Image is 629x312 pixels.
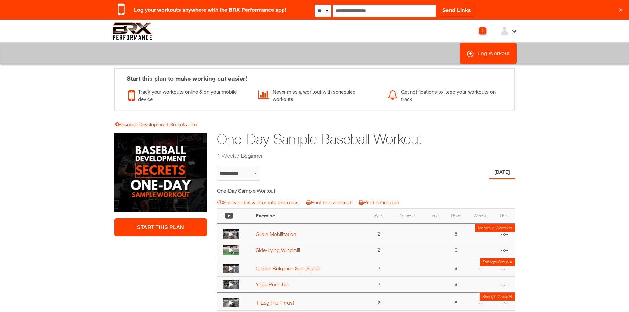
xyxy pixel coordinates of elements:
div: Track your workouts online & on your mobile device [128,86,248,103]
td: Mobility & Warm Up [475,224,515,232]
div: Start this plan to make working out easier! [120,69,509,83]
th: Time [424,209,445,224]
img: 6f7da32581c89ca25d665dc3aae533e4f14fe3ef_original.svg [113,22,152,40]
img: One-Day Sample Baseball Workout [114,133,207,212]
td: 8 [445,292,467,311]
div: Get notifications to keep your workouts on track [388,86,507,103]
img: ex-default-user.svg [500,26,510,36]
td: --:-- [494,292,515,311]
td: --:-- [494,224,515,242]
td: 8 [445,258,467,276]
th: Weight [467,209,494,224]
td: 2 [368,258,389,276]
div: 2 [479,27,486,34]
a: Show notes & alternate exercises [217,199,299,205]
td: -- [467,292,494,311]
a: Baseball Development Secrets Lite [114,121,197,127]
th: Reps [445,209,467,224]
a: Side-Lying Windmill [256,247,300,253]
td: 6 [445,242,467,258]
a: Goblet Bulgarian Split Squat [256,265,320,271]
th: Distance [389,209,424,224]
a: Groin Mobilization [256,231,296,237]
div: Never miss a workout with scheduled workouts [258,86,378,103]
td: 8 [445,224,467,242]
th: Exercise [252,209,368,224]
a: Start This Plan [114,218,207,236]
a: Log Workout [460,43,517,64]
a: Yoga Push Up [256,281,288,287]
td: 8 [445,276,467,292]
img: thumbnail.png [223,264,239,273]
li: Day 1 [489,166,515,179]
td: --:-- [494,242,515,258]
img: thumbnail.png [223,280,239,289]
img: thumbnail.png [223,229,239,239]
td: --:-- [494,258,515,276]
h5: One-Day Sample Workout [217,187,335,194]
a: Send Links [439,3,474,16]
a: 1-Leg Hip Thrust [256,300,294,306]
a: Print entire plan [359,199,399,205]
td: --:-- [494,276,515,292]
td: Strength Group B [480,293,515,301]
td: Strength Group A [480,258,515,266]
a: X [619,7,622,13]
a: Print this workout [306,199,351,205]
img: thumbnail.png [223,298,239,307]
h1: One-Day Sample Baseball Workout [217,129,464,149]
td: 2 [368,242,389,258]
th: Rest [494,209,515,224]
h2: 1 Week / Beginner [217,152,464,160]
td: -- [467,258,494,276]
td: 2 [368,224,389,242]
th: Sets [368,209,389,224]
td: 2 [368,276,389,292]
img: thumbnail.png [223,245,239,255]
td: 2 [368,292,389,311]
